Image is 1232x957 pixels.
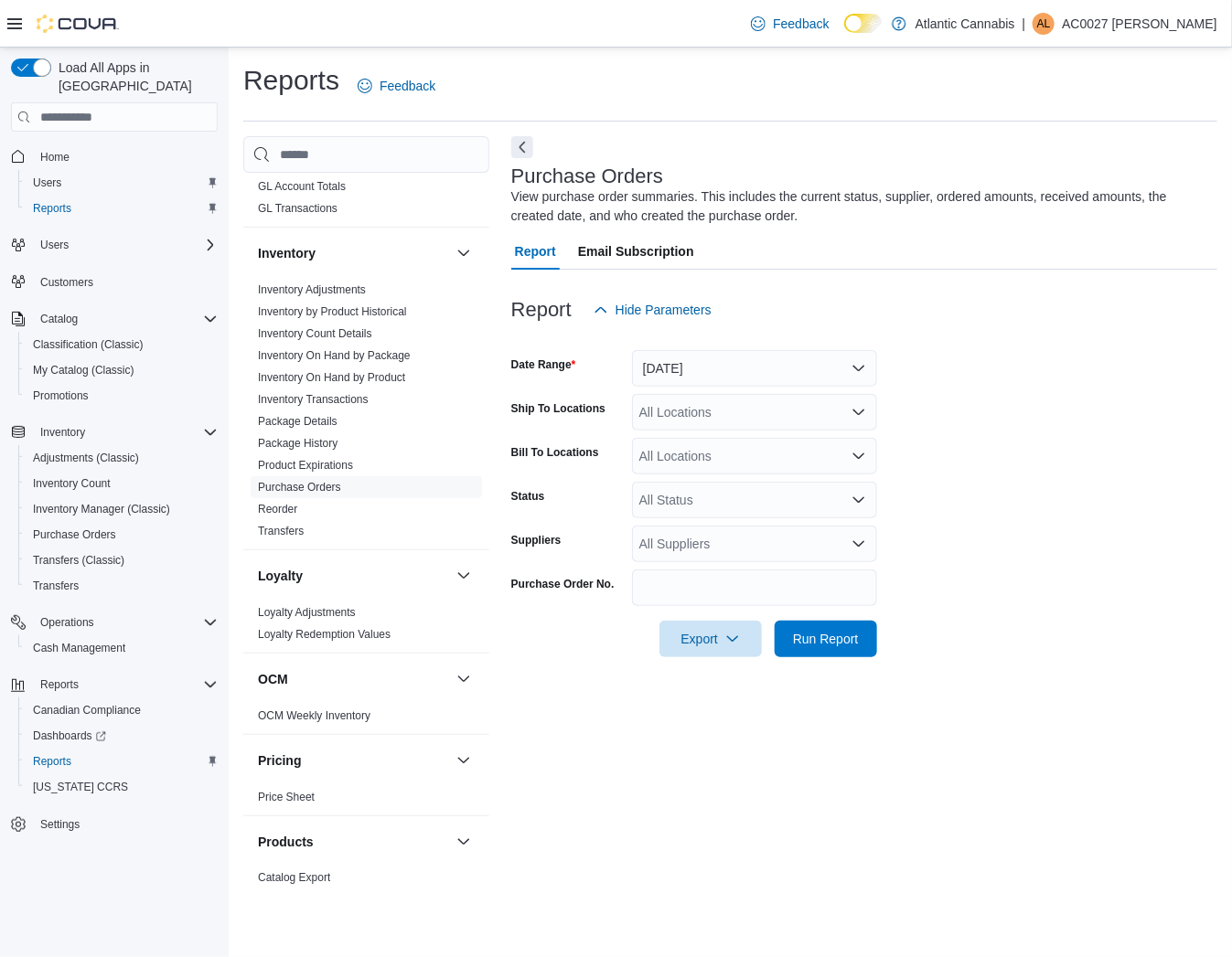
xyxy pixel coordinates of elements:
a: Package Details [258,415,337,428]
span: Loyalty Adjustments [258,605,356,620]
div: AC0027 Lono Simon [1033,13,1055,35]
span: Product Expirations [258,458,353,473]
span: Home [33,144,218,167]
span: Package History [258,436,337,451]
img: Cova [37,15,119,33]
a: GL Account Totals [258,180,346,193]
button: Reports [18,196,225,221]
a: Users [26,172,69,194]
button: OCM [258,670,449,688]
span: Reports [26,197,218,219]
a: Inventory On Hand by Product [258,371,405,384]
h3: Purchase Orders [511,165,663,187]
button: Catalog [33,308,85,330]
span: Operations [40,615,94,630]
span: Export [670,621,751,657]
span: AL [1037,13,1051,35]
label: Date Range [511,357,576,372]
span: Cash Management [33,641,125,655]
a: Feedback [350,68,443,104]
span: Inventory Count Details [258,326,372,341]
span: Promotions [26,385,218,407]
span: Feedback [773,15,829,33]
a: My Catalog (Classic) [26,359,142,381]
a: Reorder [258,503,297,516]
h3: Loyalty [258,567,303,585]
button: [US_STATE] CCRS [18,774,225,800]
a: Inventory by Product Historical [258,305,407,318]
a: Price Sheet [258,791,315,803]
p: | [1023,13,1026,35]
span: Feedback [380,77,435,95]
button: Inventory [4,420,225,445]
button: Transfers [18,573,225,599]
button: Customers [4,269,225,295]
button: Next [511,136,533,158]
div: OCM [243,705,489,734]
button: Export [659,621,762,657]
a: Reports [26,750,79,772]
div: Inventory [243,279,489,549]
h3: Inventory [258,244,316,262]
span: Hide Parameters [616,301,712,319]
span: Transfers (Classic) [33,553,124,568]
button: Canadian Compliance [18,697,225,723]
span: Reports [33,674,218,696]
span: Customers [33,271,218,293]
a: Feedback [744,5,836,42]
button: Reports [18,749,225,774]
span: Catalog [40,312,78,326]
span: Inventory Transactions [258,392,369,407]
button: Pricing [453,750,475,771]
button: Inventory Count [18,471,225,496]
button: Inventory [33,421,92,443]
a: Transfers [26,575,86,597]
div: Loyalty [243,601,489,653]
a: Home [33,146,77,168]
a: Loyalty Adjustments [258,606,356,619]
button: Products [258,833,449,851]
a: Transfers (Classic) [26,549,132,571]
a: Dashboards [26,725,113,747]
span: Purchase Orders [26,524,218,546]
span: Inventory by Product Historical [258,304,407,319]
span: Reports [33,201,71,216]
a: Inventory Manager (Classic) [26,498,177,520]
span: Dashboards [26,725,218,747]
span: Inventory On Hand by Product [258,370,405,385]
button: Products [453,831,475,853]
button: Users [18,170,225,196]
span: Inventory On Hand by Package [258,348,411,363]
span: Users [33,234,218,256]
a: Inventory Count [26,473,118,494]
span: My Catalog (Classic) [26,359,218,381]
button: Pricing [258,751,449,770]
a: [US_STATE] CCRS [26,776,135,798]
h1: Reports [243,62,339,99]
span: Load All Apps in [GEOGRAPHIC_DATA] [51,58,218,95]
div: Pricing [243,786,489,815]
a: Cash Management [26,637,133,659]
button: Run Report [775,621,877,657]
a: OCM Weekly Inventory [258,709,370,722]
span: Inventory Manager (Classic) [26,498,218,520]
span: GL Transactions [258,201,337,216]
button: Hide Parameters [586,292,719,328]
button: Promotions [18,383,225,409]
label: Ship To Locations [511,401,605,416]
button: Home [4,143,225,169]
span: Email Subscription [578,233,694,270]
span: Users [26,172,218,194]
span: Reports [26,750,218,772]
span: Loyalty Redemption Values [258,627,391,642]
a: Purchase Orders [26,524,123,546]
span: Inventory Manager (Classic) [33,502,170,516]
label: Suppliers [511,533,562,548]
a: Inventory Count Details [258,327,372,340]
a: Adjustments (Classic) [26,447,146,469]
span: Canadian Compliance [26,699,218,721]
button: Cash Management [18,635,225,661]
span: Classification (Classic) [26,334,218,356]
span: Home [40,150,70,165]
p: Atlantic Cannabis [916,13,1015,35]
